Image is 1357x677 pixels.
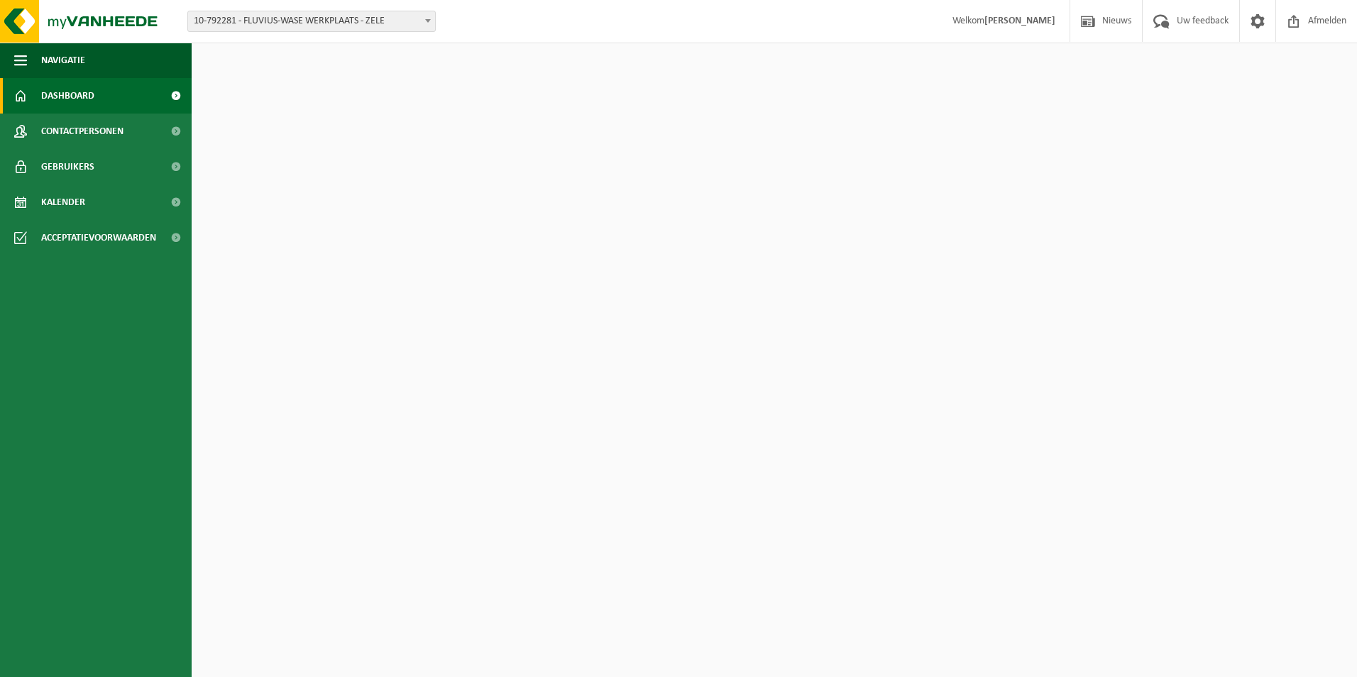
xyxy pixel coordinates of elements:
span: Dashboard [41,78,94,114]
span: 10-792281 - FLUVIUS-WASE WERKPLAATS - ZELE [187,11,436,32]
span: Acceptatievoorwaarden [41,220,156,255]
span: Kalender [41,185,85,220]
strong: [PERSON_NAME] [984,16,1055,26]
span: Gebruikers [41,149,94,185]
span: Contactpersonen [41,114,123,149]
span: Navigatie [41,43,85,78]
span: 10-792281 - FLUVIUS-WASE WERKPLAATS - ZELE [188,11,435,31]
